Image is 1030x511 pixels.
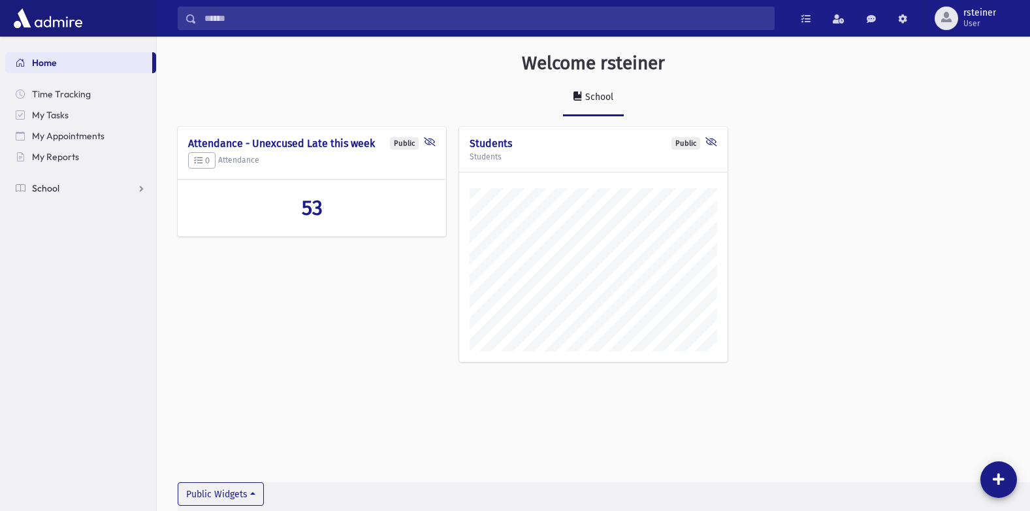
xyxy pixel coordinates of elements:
button: Public Widgets [178,482,264,506]
div: School [583,91,613,103]
img: AdmirePro [10,5,86,31]
a: School [5,178,156,199]
a: Time Tracking [5,84,156,105]
span: rsteiner [963,8,996,18]
span: Home [32,57,57,69]
span: My Appointments [32,130,105,142]
a: My Appointments [5,125,156,146]
span: School [32,182,59,194]
h5: Attendance [188,152,436,169]
span: 53 [302,195,323,220]
a: My Tasks [5,105,156,125]
a: My Reports [5,146,156,167]
button: 0 [188,152,216,169]
span: My Tasks [32,109,69,121]
span: 0 [194,156,210,165]
span: My Reports [32,151,79,163]
h5: Students [470,152,717,161]
span: Time Tracking [32,88,91,100]
a: School [563,80,624,116]
h4: Attendance - Unexcused Late this week [188,137,436,150]
div: Public [671,137,700,150]
span: User [963,18,996,29]
a: 53 [188,195,436,220]
h3: Welcome rsteiner [522,52,665,74]
a: Home [5,52,152,73]
input: Search [197,7,774,30]
h4: Students [470,137,717,150]
div: Public [390,137,419,150]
